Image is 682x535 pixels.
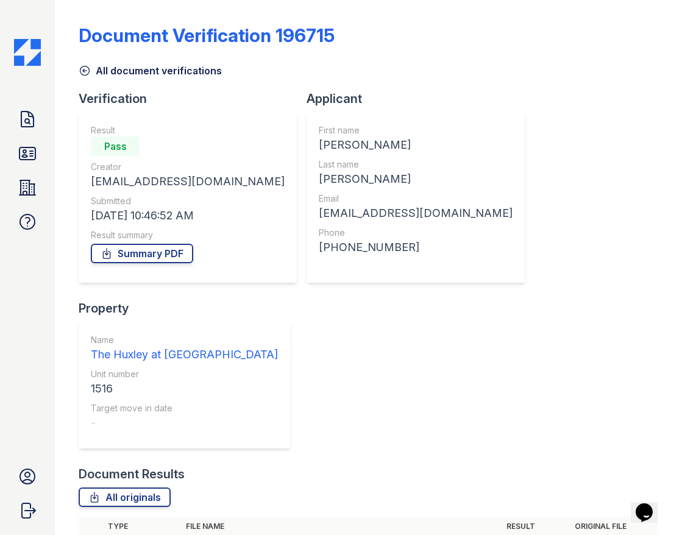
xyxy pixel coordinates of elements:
div: Email [319,193,513,205]
div: Document Verification 196715 [79,24,335,46]
div: [PERSON_NAME] [319,136,513,154]
div: Unit number [91,368,278,380]
a: Summary PDF [91,244,193,263]
div: Target move in date [91,402,278,414]
div: Document Results [79,466,185,483]
iframe: chat widget [631,486,670,523]
div: The Huxley at [GEOGRAPHIC_DATA] [91,346,278,363]
div: Result summary [91,229,285,241]
div: Name [91,334,278,346]
div: Applicant [307,90,535,107]
div: [EMAIL_ADDRESS][DOMAIN_NAME] [319,205,513,222]
div: Creator [91,161,285,173]
div: [PHONE_NUMBER] [319,239,513,256]
a: Name The Huxley at [GEOGRAPHIC_DATA] [91,334,278,363]
div: - [91,414,278,431]
a: All document verifications [79,63,222,78]
div: Verification [79,90,307,107]
div: Last name [319,158,513,171]
div: Result [91,124,285,136]
a: All originals [79,487,171,507]
div: First name [319,124,513,136]
div: Phone [319,227,513,239]
div: [EMAIL_ADDRESS][DOMAIN_NAME] [91,173,285,190]
div: Property [79,300,300,317]
img: CE_Icon_Blue-c292c112584629df590d857e76928e9f676e5b41ef8f769ba2f05ee15b207248.png [14,39,41,66]
div: [DATE] 10:46:52 AM [91,207,285,224]
div: Submitted [91,195,285,207]
div: [PERSON_NAME] [319,171,513,188]
div: Pass [91,136,140,156]
div: 1516 [91,380,278,397]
